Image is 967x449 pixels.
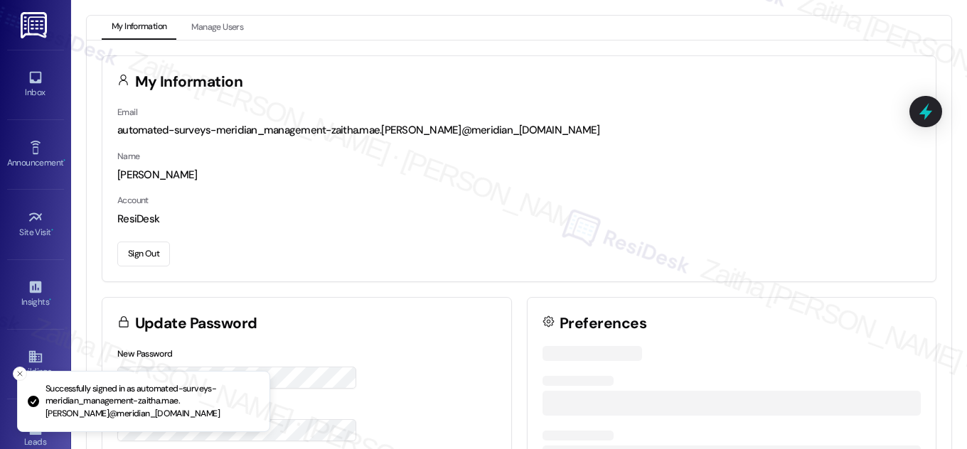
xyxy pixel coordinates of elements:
a: Site Visit • [7,205,64,244]
span: • [49,295,51,305]
h3: Preferences [560,316,646,331]
label: Account [117,195,149,206]
a: Inbox [7,65,64,104]
h3: My Information [135,75,243,90]
div: [PERSON_NAME] [117,168,921,183]
a: Insights • [7,275,64,313]
img: ResiDesk Logo [21,12,50,38]
span: • [51,225,53,235]
label: Name [117,151,140,162]
a: Buildings [7,345,64,383]
div: automated-surveys-meridian_management-zaitha.mae.[PERSON_NAME]@meridian_[DOMAIN_NAME] [117,123,921,138]
p: Successfully signed in as automated-surveys-meridian_management-zaitha.mae.[PERSON_NAME]@meridian... [46,383,258,421]
span: • [63,156,65,166]
label: New Password [117,348,173,359]
button: Sign Out [117,242,170,266]
label: Email [117,107,137,118]
button: Close toast [13,367,27,381]
button: My Information [102,16,176,40]
div: ResiDesk [117,212,921,227]
button: Manage Users [181,16,253,40]
h3: Update Password [135,316,257,331]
